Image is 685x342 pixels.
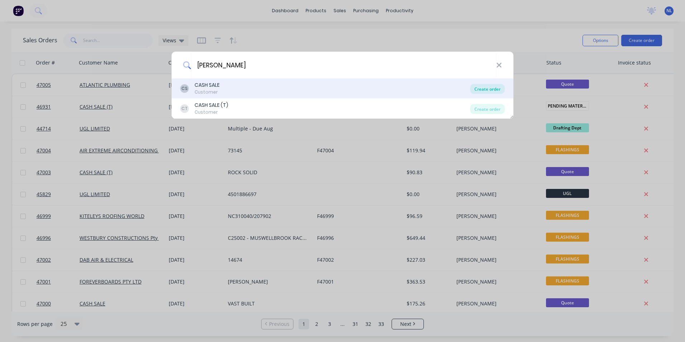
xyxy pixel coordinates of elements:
[470,84,505,94] div: Create order
[191,52,496,79] input: Enter a customer name to create a new order...
[195,81,220,89] div: CASH SALE
[195,89,220,95] div: Customer
[195,101,228,109] div: CASH SALE (T)
[180,104,189,113] div: CT
[180,84,189,93] div: CS
[470,104,505,114] div: Create order
[195,109,228,115] div: Customer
